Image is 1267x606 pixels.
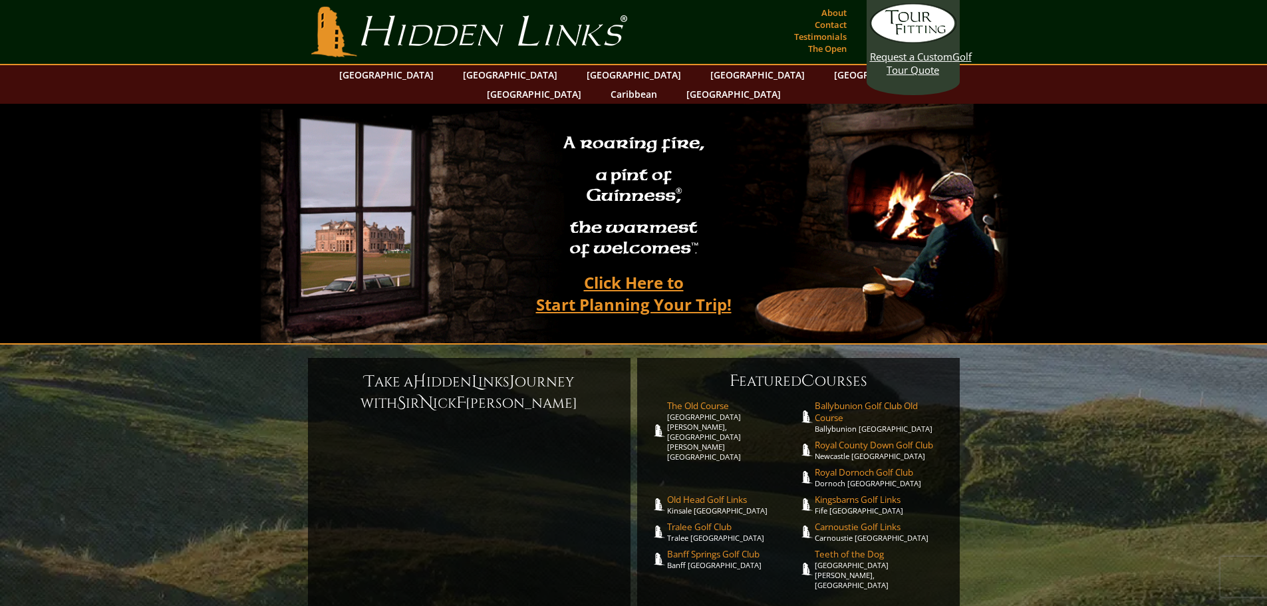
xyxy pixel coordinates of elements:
[321,371,617,414] h6: ake a idden inks ourney with ir ick [PERSON_NAME]
[555,127,713,267] h2: A roaring fire, a pint of Guinness , the warmest of welcomes™.
[815,466,946,488] a: Royal Dornoch Golf ClubDornoch [GEOGRAPHIC_DATA]
[509,371,515,392] span: J
[413,371,426,392] span: H
[523,267,745,320] a: Click Here toStart Planning Your Trip!
[815,400,946,424] span: Ballybunion Golf Club Old Course
[704,65,811,84] a: [GEOGRAPHIC_DATA]
[815,548,946,590] a: Teeth of the Dog[GEOGRAPHIC_DATA][PERSON_NAME], [GEOGRAPHIC_DATA]
[667,400,799,412] span: The Old Course
[667,548,799,560] span: Banff Springs Golf Club
[667,494,799,506] span: Old Head Golf Links
[667,494,799,516] a: Old Head Golf LinksKinsale [GEOGRAPHIC_DATA]
[870,3,956,76] a: Request a CustomGolf Tour Quote
[815,439,946,451] span: Royal County Down Golf Club
[870,50,952,63] span: Request a Custom
[333,65,440,84] a: [GEOGRAPHIC_DATA]
[472,371,478,392] span: L
[420,392,433,414] span: N
[827,65,935,84] a: [GEOGRAPHIC_DATA]
[815,439,946,461] a: Royal County Down Golf ClubNewcastle [GEOGRAPHIC_DATA]
[815,521,946,543] a: Carnoustie Golf LinksCarnoustie [GEOGRAPHIC_DATA]
[364,371,374,392] span: T
[815,521,946,533] span: Carnoustie Golf Links
[580,65,688,84] a: [GEOGRAPHIC_DATA]
[818,3,850,22] a: About
[667,521,799,533] span: Tralee Golf Club
[815,494,946,516] a: Kingsbarns Golf LinksFife [GEOGRAPHIC_DATA]
[604,84,664,104] a: Caribbean
[791,27,850,46] a: Testimonials
[815,548,946,560] span: Teeth of the Dog
[456,65,564,84] a: [GEOGRAPHIC_DATA]
[667,548,799,570] a: Banff Springs Golf ClubBanff [GEOGRAPHIC_DATA]
[667,521,799,543] a: Tralee Golf ClubTralee [GEOGRAPHIC_DATA]
[730,371,739,392] span: F
[667,400,799,462] a: The Old Course[GEOGRAPHIC_DATA][PERSON_NAME], [GEOGRAPHIC_DATA][PERSON_NAME] [GEOGRAPHIC_DATA]
[815,494,946,506] span: Kingsbarns Golf Links
[650,371,946,392] h6: eatured ourses
[480,84,588,104] a: [GEOGRAPHIC_DATA]
[815,400,946,434] a: Ballybunion Golf Club Old CourseBallybunion [GEOGRAPHIC_DATA]
[811,15,850,34] a: Contact
[397,392,406,414] span: S
[456,392,466,414] span: F
[815,466,946,478] span: Royal Dornoch Golf Club
[801,371,815,392] span: C
[805,39,850,58] a: The Open
[680,84,787,104] a: [GEOGRAPHIC_DATA]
